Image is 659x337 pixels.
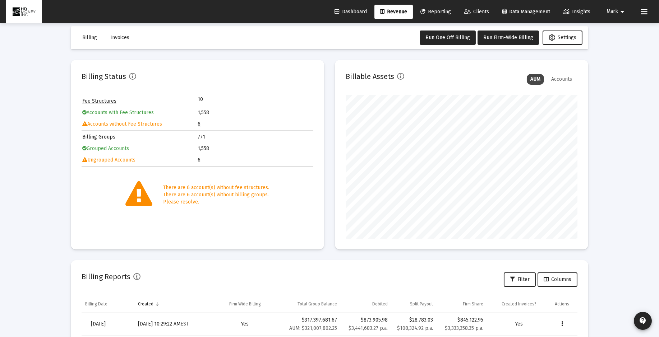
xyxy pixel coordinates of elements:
[549,34,576,41] span: Settings
[372,301,388,307] div: Debited
[395,317,433,332] div: $28,783.03
[555,301,569,307] div: Actions
[374,5,413,19] a: Revenue
[346,71,394,82] h2: Billable Assets
[110,34,129,41] span: Invoices
[380,9,407,15] span: Revenue
[198,107,313,118] td: 1,558
[329,5,373,19] a: Dashboard
[618,5,627,19] mat-icon: arrow_drop_down
[289,325,337,331] small: AUM: $321,007,802.25
[82,107,197,118] td: Accounts with Fee Structures
[478,31,539,45] button: Run Firm-Wide Billing
[298,301,337,307] div: Total Group Balance
[639,317,647,325] mat-icon: contact_support
[490,320,548,328] div: Yes
[551,295,577,313] td: Column Actions
[82,155,197,165] td: Ungrouped Accounts
[138,301,153,307] div: Created
[163,191,269,198] div: There are 6 account(s) without billing groups.
[544,276,571,282] span: Columns
[105,31,135,45] button: Invoices
[85,301,107,307] div: Billing Date
[198,132,313,142] td: 771
[510,276,530,282] span: Filter
[11,5,36,19] img: Dashboard
[415,5,457,19] a: Reporting
[85,317,111,331] a: [DATE]
[134,295,213,313] td: Column Created
[502,301,536,307] div: Created Invoices?
[538,272,577,287] button: Columns
[391,295,437,313] td: Column Split Payout
[276,295,341,313] td: Column Total Group Balance
[82,71,126,82] h2: Billing Status
[445,325,483,331] small: $3,333,358.35 p.a.
[82,119,197,130] td: Accounts without Fee Structures
[425,34,470,41] span: Run One Off Billing
[198,121,201,127] a: 6
[91,321,106,327] span: [DATE]
[77,31,103,45] button: Billing
[82,34,97,41] span: Billing
[397,325,433,331] small: $108,324.92 p.a.
[341,295,391,313] td: Column Debited
[213,295,277,313] td: Column Firm Wide Billing
[487,295,551,313] td: Column Created Invoices?
[344,317,387,324] div: $873,905.98
[598,4,635,19] button: Mark
[504,272,536,287] button: Filter
[410,301,433,307] div: Split Payout
[502,9,550,15] span: Data Management
[483,34,533,41] span: Run Firm-Wide Billing
[349,325,388,331] small: $3,441,683.27 p.a.
[198,157,201,163] a: 6
[440,317,483,324] div: $845,122.95
[437,295,487,313] td: Column Firm Share
[82,98,116,104] a: Fee Structures
[335,9,367,15] span: Dashboard
[280,317,337,332] div: $317,397,681.67
[420,31,476,45] button: Run One Off Billing
[458,5,495,19] a: Clients
[163,184,269,191] div: There are 6 account(s) without fee structures.
[229,301,261,307] div: Firm Wide Billing
[217,320,273,328] div: Yes
[464,9,489,15] span: Clients
[198,96,255,103] td: 10
[497,5,556,19] a: Data Management
[548,74,576,85] div: Accounts
[82,134,115,140] a: Billing Groups
[420,9,451,15] span: Reporting
[82,143,197,154] td: Grouped Accounts
[138,320,210,328] div: [DATE] 10:29:22 AM
[82,295,134,313] td: Column Billing Date
[543,31,582,45] button: Settings
[82,271,130,282] h2: Billing Reports
[563,9,590,15] span: Insights
[558,5,596,19] a: Insights
[163,198,269,206] div: Please resolve.
[463,301,483,307] div: Firm Share
[527,74,544,85] div: AUM
[198,143,313,154] td: 1,558
[180,321,189,327] small: EST
[607,9,618,15] span: Mark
